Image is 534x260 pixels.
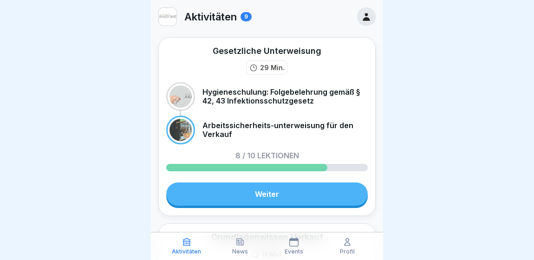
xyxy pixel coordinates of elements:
p: Aktivitäten [172,248,201,255]
p: 8 / 10 Lektionen [235,152,299,159]
p: Profil [340,248,355,255]
p: News [232,248,248,255]
div: Gesetzliche Unterweisung [213,45,321,57]
div: 9 [241,12,252,21]
div: Grundlagenwissen Verkauf [211,231,323,243]
a: Weiter [166,182,368,206]
p: Events [285,248,303,255]
img: h1uq8udo25ity8yr8xlavs7l.png [159,8,176,26]
p: Hygieneschulung: Folgebelehrung gemäß § 42, 43 Infektionsschutzgesetz [202,88,368,105]
p: Arbeitssicherheits-unterweisung für den Verkauf [202,121,368,139]
p: 29 Min. [260,63,285,72]
p: Aktivitäten [184,11,237,23]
